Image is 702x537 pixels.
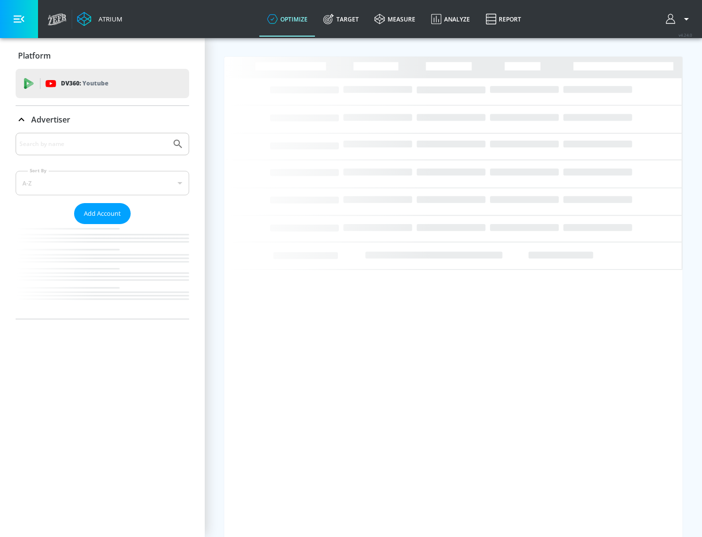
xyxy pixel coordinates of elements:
[95,15,122,23] div: Atrium
[28,167,49,174] label: Sort By
[74,203,131,224] button: Add Account
[16,106,189,133] div: Advertiser
[16,171,189,195] div: A-Z
[61,78,108,89] p: DV360:
[19,138,167,150] input: Search by name
[18,50,51,61] p: Platform
[679,32,692,38] span: v 4.24.0
[31,114,70,125] p: Advertiser
[16,133,189,319] div: Advertiser
[16,42,189,69] div: Platform
[259,1,315,37] a: optimize
[16,69,189,98] div: DV360: Youtube
[77,12,122,26] a: Atrium
[478,1,529,37] a: Report
[367,1,423,37] a: measure
[315,1,367,37] a: Target
[16,224,189,319] nav: list of Advertiser
[423,1,478,37] a: Analyze
[82,78,108,88] p: Youtube
[84,208,121,219] span: Add Account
